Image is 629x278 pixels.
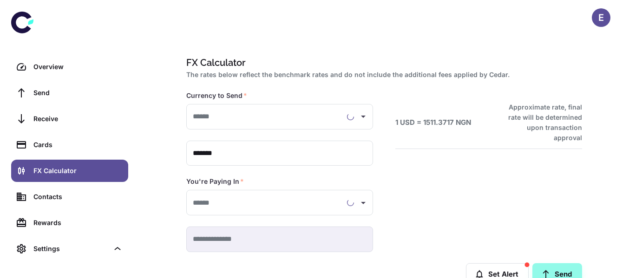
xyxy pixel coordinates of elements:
div: Send [33,88,123,98]
div: Contacts [33,192,123,202]
a: Send [11,82,128,104]
a: Rewards [11,212,128,234]
label: Currency to Send [186,91,247,100]
div: Overview [33,62,123,72]
button: E [592,8,610,27]
div: FX Calculator [33,166,123,176]
a: Cards [11,134,128,156]
h6: Approximate rate, final rate will be determined upon transaction approval [498,102,582,143]
label: You're Paying In [186,177,244,186]
h6: 1 USD = 1511.3717 NGN [395,117,471,128]
div: Settings [33,244,109,254]
h1: FX Calculator [186,56,578,70]
a: Overview [11,56,128,78]
button: Open [357,196,370,209]
a: Receive [11,108,128,130]
div: Cards [33,140,123,150]
div: Settings [11,238,128,260]
button: Open [357,110,370,123]
a: Contacts [11,186,128,208]
a: FX Calculator [11,160,128,182]
div: Rewards [33,218,123,228]
div: Receive [33,114,123,124]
